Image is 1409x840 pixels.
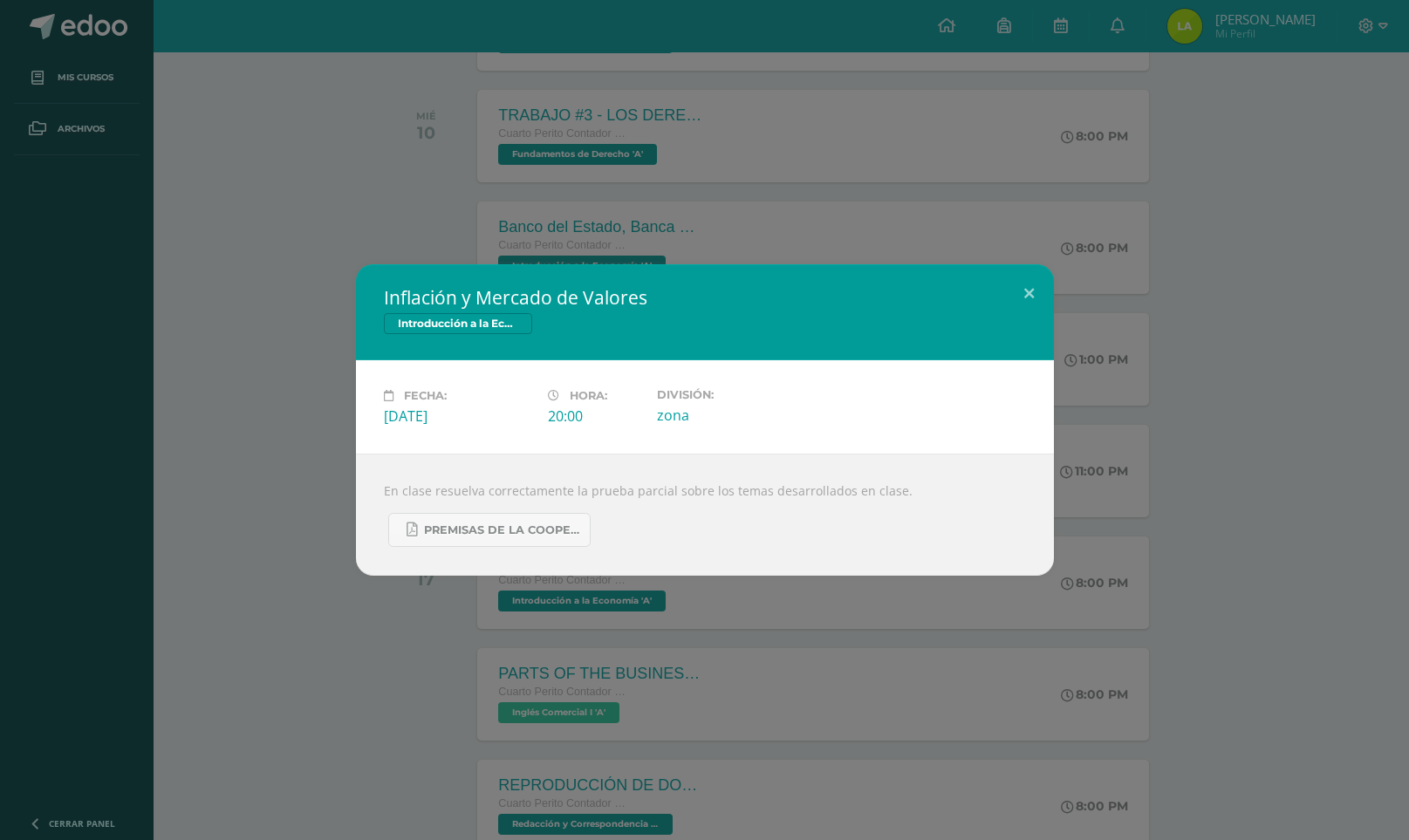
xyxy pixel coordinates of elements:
[384,285,1026,310] h2: Inflación y Mercado de Valores
[384,313,532,334] span: Introducción a la Economía
[548,406,643,426] div: 20:00
[570,389,607,402] span: Hora:
[424,523,581,537] span: PREMISAS DE LA COOPERACION SOCIAL.pdf
[384,406,534,426] div: [DATE]
[657,388,807,401] label: División:
[657,406,807,425] div: zona
[404,389,447,402] span: Fecha:
[388,513,591,547] a: PREMISAS DE LA COOPERACION SOCIAL.pdf
[1004,264,1054,324] button: Close (Esc)
[356,454,1054,576] div: En clase resuelva correctamente la prueba parcial sobre los temas desarrollados en clase.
